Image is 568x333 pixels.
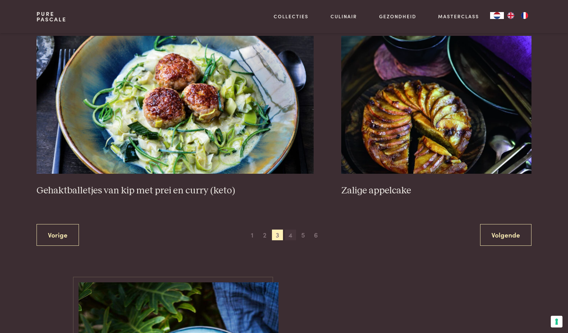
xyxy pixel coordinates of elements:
[285,230,296,241] span: 4
[551,316,562,327] button: Uw voorkeuren voor toestemming voor trackingtechnologieën
[311,230,322,241] span: 6
[490,12,531,19] aside: Language selected: Nederlands
[246,230,257,241] span: 1
[438,13,479,20] a: Masterclass
[37,224,79,246] a: Vorige
[298,230,309,241] span: 5
[379,13,416,20] a: Gezondheid
[331,13,357,20] a: Culinair
[504,12,531,19] ul: Language list
[341,185,531,197] h3: Zalige appelcake
[341,36,531,174] img: Zalige appelcake
[272,230,283,241] span: 3
[490,12,504,19] a: NL
[341,36,531,196] a: Zalige appelcake Zalige appelcake
[259,230,270,241] span: 2
[37,36,314,174] img: Gehaktballetjes van kip met prei en curry (keto)
[37,11,67,22] a: PurePascale
[37,36,314,196] a: Gehaktballetjes van kip met prei en curry (keto) Gehaktballetjes van kip met prei en curry (keto)
[490,12,504,19] div: Language
[504,12,518,19] a: EN
[480,224,531,246] a: Volgende
[274,13,308,20] a: Collecties
[518,12,531,19] a: FR
[37,185,314,197] h3: Gehaktballetjes van kip met prei en curry (keto)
